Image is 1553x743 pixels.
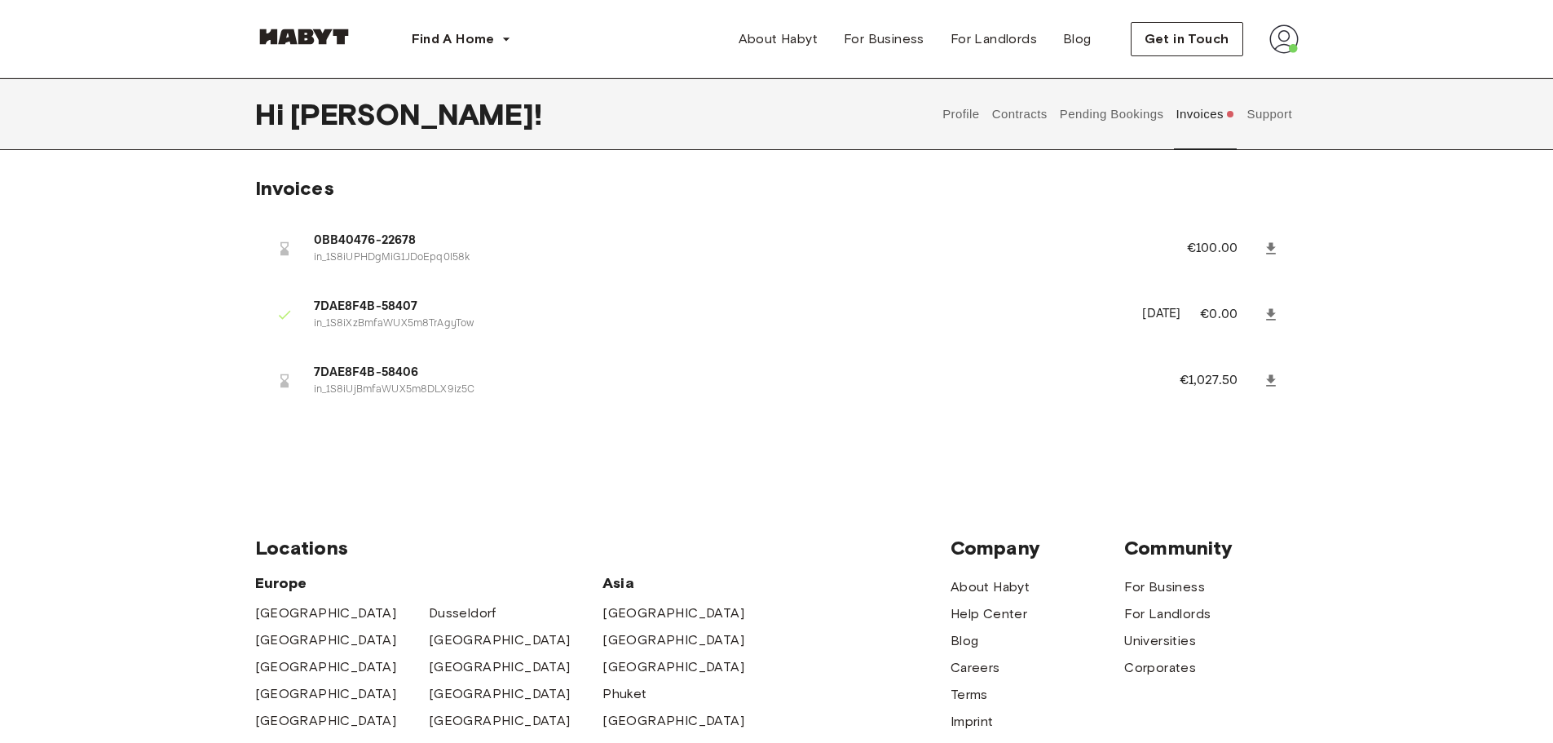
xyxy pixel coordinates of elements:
a: Phuket [602,684,646,704]
span: 7DAE8F4B-58406 [314,364,1140,383]
a: Careers [951,658,1000,678]
span: Find A Home [412,29,495,49]
span: Invoices [255,176,334,200]
a: [GEOGRAPHIC_DATA] [602,630,744,650]
a: Blog [951,631,979,651]
span: Get in Touch [1145,29,1229,49]
a: [GEOGRAPHIC_DATA] [602,604,744,623]
a: Imprint [951,712,994,732]
a: For Business [1124,577,1205,597]
a: [GEOGRAPHIC_DATA] [255,711,397,731]
span: [PERSON_NAME] ! [290,97,542,131]
span: Blog [1063,29,1092,49]
span: For Business [844,29,924,49]
a: [GEOGRAPHIC_DATA] [255,684,397,704]
p: €1,027.50 [1180,371,1260,391]
p: [DATE] [1142,305,1180,324]
a: About Habyt [951,577,1030,597]
button: Profile [941,78,982,150]
button: Contracts [990,78,1049,150]
img: avatar [1269,24,1299,54]
span: For Landlords [951,29,1037,49]
a: For Business [831,23,938,55]
a: [GEOGRAPHIC_DATA] [602,711,744,731]
a: [GEOGRAPHIC_DATA] [429,684,571,704]
a: [GEOGRAPHIC_DATA] [429,657,571,677]
p: in_1S8iXzBmfaWUX5m8TrAgyTow [314,316,1123,332]
a: [GEOGRAPHIC_DATA] [429,711,571,731]
a: [GEOGRAPHIC_DATA] [255,630,397,650]
a: Terms [951,685,988,705]
span: About Habyt [739,29,818,49]
a: [GEOGRAPHIC_DATA] [429,630,571,650]
a: [GEOGRAPHIC_DATA] [255,657,397,677]
p: €0.00 [1200,305,1259,325]
a: [GEOGRAPHIC_DATA] [255,604,397,623]
span: Asia [602,573,776,593]
span: Hi [255,97,290,131]
button: Find A Home [399,23,524,55]
a: [GEOGRAPHIC_DATA] [602,657,744,677]
div: user profile tabs [937,78,1299,150]
span: Company [951,536,1124,560]
button: Support [1245,78,1295,150]
a: For Landlords [1124,604,1211,624]
a: Universities [1124,631,1196,651]
a: Corporates [1124,658,1196,678]
p: in_1S8iUjBmfaWUX5m8DLX9iz5C [314,383,1140,398]
span: Community [1124,536,1298,560]
button: Pending Bookings [1057,78,1166,150]
a: Help Center [951,604,1027,624]
img: Habyt [255,29,353,45]
a: For Landlords [938,23,1050,55]
span: 0BB40476-22678 [314,232,1148,250]
a: Blog [1050,23,1105,55]
p: €100.00 [1187,239,1260,259]
p: in_1S8iUPHDgMiG1JDoEpq0I58k [314,250,1148,266]
a: About Habyt [726,23,831,55]
button: Invoices [1174,78,1237,150]
button: Get in Touch [1131,22,1243,56]
span: Locations [255,536,951,560]
span: Europe [255,573,603,593]
a: Dusseldorf [429,604,496,623]
span: 7DAE8F4B-58407 [314,298,1123,316]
